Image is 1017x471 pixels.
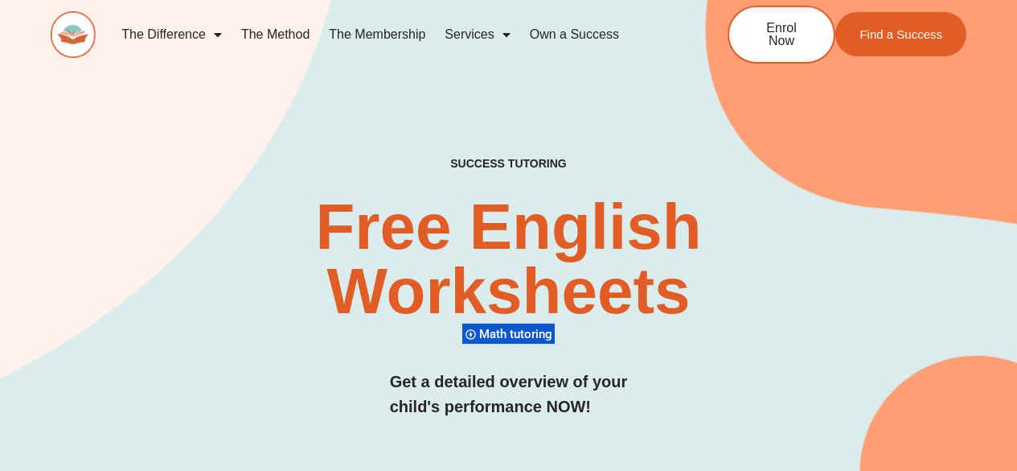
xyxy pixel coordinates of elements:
a: Own a Success [520,16,629,53]
nav: Menu [112,16,675,53]
span: Find a Success [859,28,942,40]
h4: SUCCESS TUTORING​ [373,157,644,171]
a: Services [435,16,519,53]
a: The Difference [112,16,232,53]
div: Math tutoring [462,323,555,345]
a: The Method [232,16,319,53]
span: Math tutoring [479,327,557,341]
a: Find a Success [835,12,966,56]
span: Enrol Now [753,22,810,48]
a: The Membership [319,16,435,53]
h2: Free English Worksheets​ [207,195,810,324]
h3: Get a detailed overview of your child's performance NOW! [390,370,628,419]
a: Enrol Now [728,6,835,64]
